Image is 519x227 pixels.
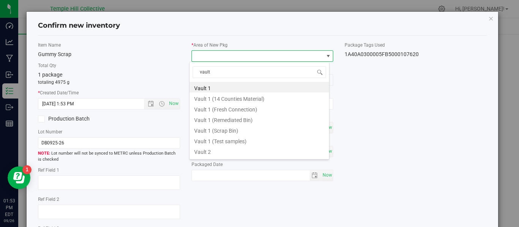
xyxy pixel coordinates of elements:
[320,170,333,181] span: select
[22,165,32,174] iframe: Resource center unread badge
[310,170,321,181] span: select
[345,42,487,49] label: Package Tags Used
[38,128,180,135] label: Lot Number
[345,50,487,58] div: 1A40A0300005FB5000107620
[38,72,62,78] span: 1 package
[38,167,180,174] label: Ref Field 1
[38,50,180,58] div: Gummy Scrap
[144,101,157,107] span: Open the date view
[38,21,120,31] h4: Confirm new inventory
[191,161,334,168] label: Packaged Date
[38,89,180,96] label: Created Date/Time
[38,79,180,86] p: totaling 4975 g
[38,196,180,203] label: Ref Field 2
[8,166,30,189] iframe: Resource center
[155,101,168,107] span: Open the time view
[38,42,180,49] label: Item Name
[167,98,180,109] span: Set Current date
[191,42,334,49] label: Area of New Pkg
[321,170,334,181] span: Set Current date
[38,62,180,69] label: Total Qty
[38,150,180,163] span: Lot number will not be synced to METRC unless Production Batch is checked
[38,115,103,123] label: Production Batch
